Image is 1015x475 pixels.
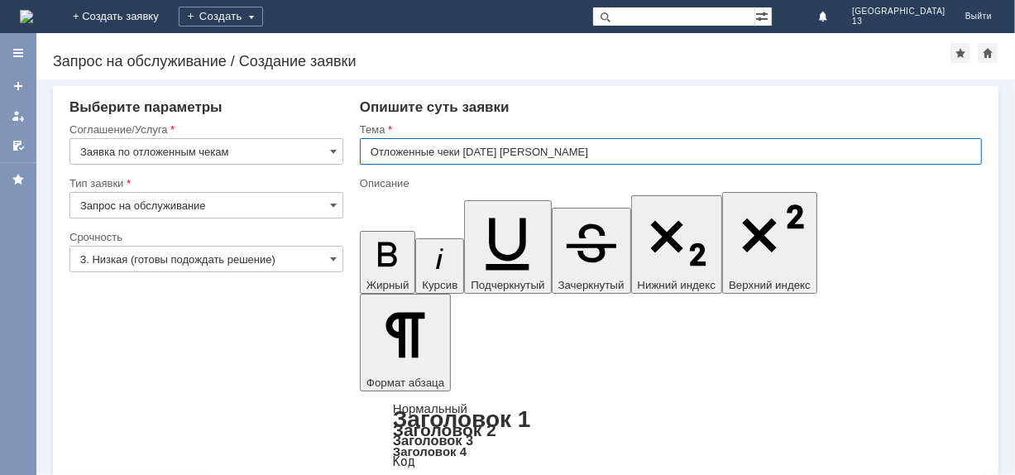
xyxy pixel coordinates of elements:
[366,377,444,389] span: Формат абзаца
[422,279,457,291] span: Курсив
[393,433,473,448] a: Заголовок 3
[20,10,33,23] a: Перейти на домашнюю страницу
[69,178,340,189] div: Тип заявки
[464,200,551,294] button: Подчеркнутый
[360,294,451,391] button: Формат абзаца
[978,43,998,63] div: Сделать домашней страницей
[20,10,33,23] img: logo
[393,454,415,469] a: Код
[393,420,496,439] a: Заголовок 2
[5,132,31,159] a: Мои согласования
[471,279,544,291] span: Подчеркнутый
[360,124,979,135] div: Тема
[69,232,340,242] div: Срочность
[755,7,772,23] span: Расширенный поиск
[360,403,982,468] div: Формат абзаца
[366,279,409,291] span: Жирный
[69,99,223,115] span: Выберите параметры
[179,7,263,26] div: Создать
[950,43,970,63] div: Добавить в избранное
[852,17,946,26] span: 13
[5,103,31,129] a: Мои заявки
[53,53,950,70] div: Запрос на обслуживание / Создание заявки
[393,406,531,432] a: Заголовок 1
[69,124,340,135] div: Соглашение/Услуга
[558,279,625,291] span: Зачеркнутый
[393,444,467,458] a: Заголовок 4
[393,401,467,415] a: Нормальный
[722,192,817,294] button: Верхний индекс
[638,279,716,291] span: Нижний индекс
[852,7,946,17] span: [GEOGRAPHIC_DATA]
[729,279,811,291] span: Верхний индекс
[360,99,510,115] span: Опишите суть заявки
[360,178,979,189] div: Описание
[552,208,631,294] button: Зачеркнутый
[5,73,31,99] a: Создать заявку
[360,231,416,294] button: Жирный
[631,195,723,294] button: Нижний индекс
[415,238,464,294] button: Курсив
